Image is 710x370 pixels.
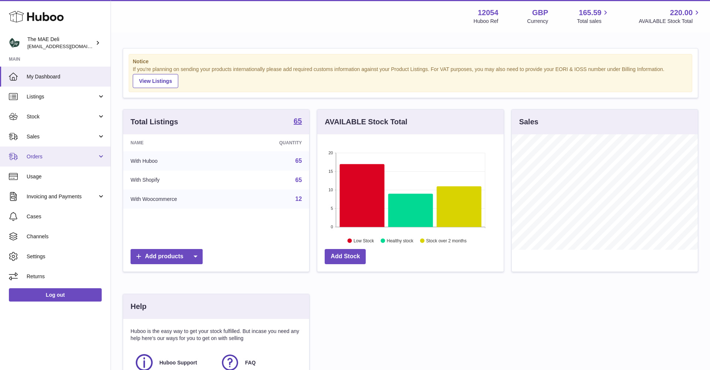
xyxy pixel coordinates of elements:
text: 0 [331,225,333,229]
span: AVAILABLE Stock Total [639,18,701,25]
a: Add Stock [325,249,366,264]
div: The MAE Deli [27,36,94,50]
span: Invoicing and Payments [27,193,97,200]
strong: 12054 [478,8,498,18]
span: [EMAIL_ADDRESS][DOMAIN_NAME] [27,43,109,49]
span: Usage [27,173,105,180]
div: Currency [527,18,548,25]
text: 15 [329,169,333,174]
strong: Notice [133,58,688,65]
text: 5 [331,206,333,211]
span: My Dashboard [27,73,105,80]
span: FAQ [245,359,256,366]
strong: GBP [532,8,548,18]
th: Name [123,134,239,151]
div: If you're planning on sending your products internationally please add required customs informati... [133,66,688,88]
td: With Shopify [123,171,239,190]
td: With Huboo [123,151,239,171]
span: 220.00 [670,8,693,18]
a: 220.00 AVAILABLE Stock Total [639,8,701,25]
text: Healthy stock [387,238,414,243]
h3: Total Listings [131,117,178,127]
a: 65 [295,177,302,183]
span: Stock [27,113,97,120]
td: With Woocommerce [123,189,239,209]
span: Channels [27,233,105,240]
span: Listings [27,93,97,100]
p: Huboo is the easy way to get your stock fulfilled. But incase you need any help here's our ways f... [131,328,302,342]
a: 65 [295,158,302,164]
h3: Sales [519,117,538,127]
a: 165.59 Total sales [577,8,610,25]
h3: Help [131,302,146,312]
a: 65 [294,117,302,126]
a: View Listings [133,74,178,88]
span: Total sales [577,18,610,25]
a: Log out [9,288,102,302]
span: Sales [27,133,97,140]
div: Huboo Ref [474,18,498,25]
text: Low Stock [354,238,374,243]
span: Orders [27,153,97,160]
img: logistics@deliciouslyella.com [9,37,20,48]
h3: AVAILABLE Stock Total [325,117,407,127]
span: Settings [27,253,105,260]
span: 165.59 [579,8,601,18]
text: 10 [329,188,333,192]
span: Returns [27,273,105,280]
a: 12 [295,196,302,202]
text: Stock over 2 months [426,238,467,243]
th: Quantity [239,134,309,151]
span: Cases [27,213,105,220]
a: Add products [131,249,203,264]
text: 20 [329,151,333,155]
strong: 65 [294,117,302,125]
span: Huboo Support [159,359,197,366]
